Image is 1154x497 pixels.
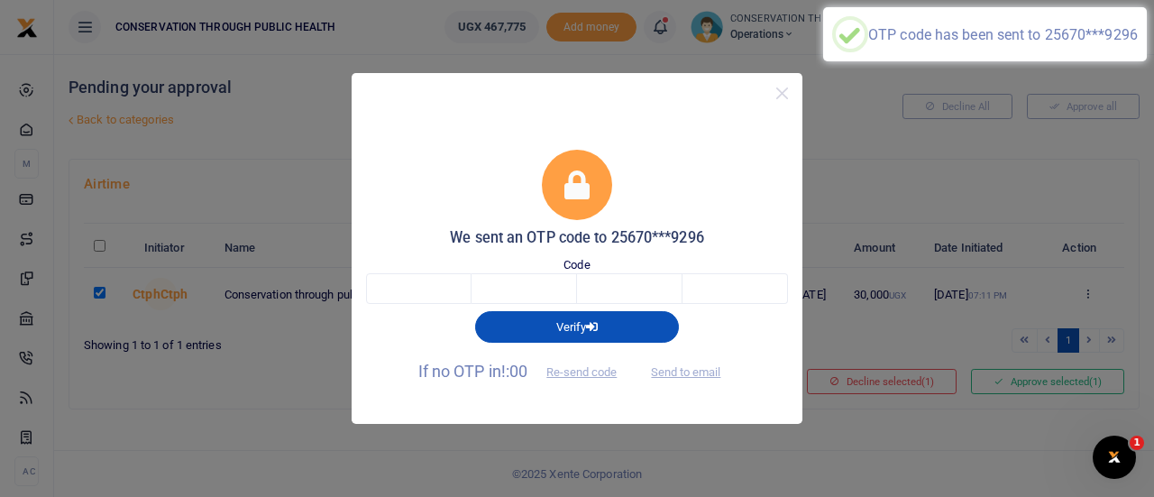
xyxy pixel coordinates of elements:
[475,311,679,342] button: Verify
[418,362,633,381] span: If no OTP in
[868,26,1138,43] div: OTP code has been sent to 25670***9296
[1130,436,1144,450] span: 1
[366,229,788,247] h5: We sent an OTP code to 25670***9296
[501,362,527,381] span: !:00
[1093,436,1136,479] iframe: Intercom live chat
[563,256,590,274] label: Code
[769,80,795,106] button: Close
